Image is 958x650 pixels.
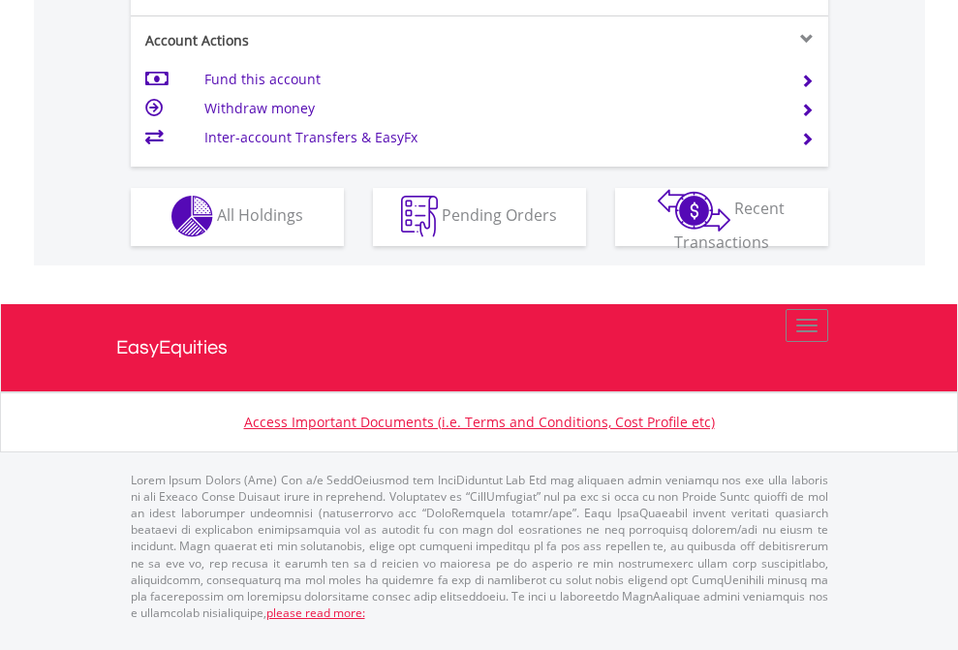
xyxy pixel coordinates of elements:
[131,188,344,246] button: All Holdings
[442,204,557,226] span: Pending Orders
[217,204,303,226] span: All Holdings
[116,304,843,391] a: EasyEquities
[674,198,786,253] span: Recent Transactions
[266,604,365,621] a: please read more:
[204,94,777,123] td: Withdraw money
[401,196,438,237] img: pending_instructions-wht.png
[131,31,479,50] div: Account Actions
[373,188,586,246] button: Pending Orders
[171,196,213,237] img: holdings-wht.png
[204,123,777,152] td: Inter-account Transfers & EasyFx
[658,189,730,232] img: transactions-zar-wht.png
[131,472,828,621] p: Lorem Ipsum Dolors (Ame) Con a/e SeddOeiusmod tem InciDiduntut Lab Etd mag aliquaen admin veniamq...
[244,413,715,431] a: Access Important Documents (i.e. Terms and Conditions, Cost Profile etc)
[615,188,828,246] button: Recent Transactions
[204,65,777,94] td: Fund this account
